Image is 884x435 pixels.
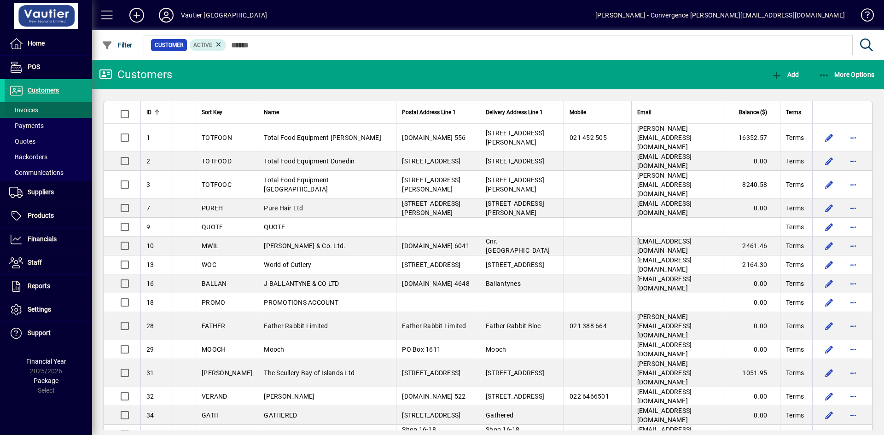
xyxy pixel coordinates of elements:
span: PROMO [202,299,225,306]
span: Father Rabbit Limited [264,322,328,330]
span: Terms [786,133,804,142]
span: Terms [786,321,804,331]
span: PUREH [202,204,223,212]
span: TOTFOON [202,134,232,141]
span: Settings [28,306,51,313]
a: Quotes [5,133,92,149]
button: More options [846,365,861,380]
span: [STREET_ADDRESS] [402,412,460,419]
span: Total Food Equipment [PERSON_NAME] [264,134,381,141]
button: Edit [822,342,837,357]
span: 32 [146,393,154,400]
button: More options [846,154,861,168]
div: Vautier [GEOGRAPHIC_DATA] [181,8,267,23]
span: Sort Key [202,107,222,117]
a: Payments [5,118,92,133]
span: [STREET_ADDRESS] [486,261,544,268]
span: Staff [28,259,42,266]
span: Terms [786,222,804,232]
a: Backorders [5,149,92,165]
button: Edit [822,130,837,145]
td: 0.00 [725,312,780,340]
span: Ballantynes [486,280,521,287]
span: WOC [202,261,216,268]
span: More Options [819,71,875,78]
span: [PERSON_NAME] [202,369,252,377]
span: [STREET_ADDRESS][PERSON_NAME] [486,200,544,216]
span: 28 [146,322,154,330]
span: Customer [155,41,183,50]
span: 9 [146,223,150,231]
div: [PERSON_NAME] - Convergence [PERSON_NAME][EMAIL_ADDRESS][DOMAIN_NAME] [595,8,845,23]
span: Postal Address Line 1 [402,107,456,117]
span: Father Rabbit Limited [402,322,466,330]
span: Backorders [9,153,47,161]
span: [PERSON_NAME] [264,393,314,400]
span: [STREET_ADDRESS] [486,157,544,165]
td: 0.00 [725,274,780,293]
span: Mobile [570,107,586,117]
span: [STREET_ADDRESS][PERSON_NAME] [402,176,460,193]
span: Terms [786,180,804,189]
span: Package [34,377,58,384]
span: 10 [146,242,154,249]
span: [PERSON_NAME][EMAIL_ADDRESS][DOMAIN_NAME] [637,125,692,151]
button: More options [846,408,861,423]
span: Cnr. [GEOGRAPHIC_DATA] [486,238,550,254]
td: 0.00 [725,340,780,359]
div: Name [264,107,390,117]
button: More options [846,177,861,192]
td: 16352.57 [725,124,780,152]
span: [EMAIL_ADDRESS][DOMAIN_NAME] [637,256,692,273]
span: [EMAIL_ADDRESS][DOMAIN_NAME] [637,275,692,292]
span: Payments [9,122,44,129]
span: [EMAIL_ADDRESS][DOMAIN_NAME] [637,388,692,405]
a: Suppliers [5,181,92,204]
span: The Scullery Bay of Islands Ltd [264,369,355,377]
span: J BALLANTYNE & CO LTD [264,280,339,287]
a: Invoices [5,102,92,118]
span: [DOMAIN_NAME] 556 [402,134,465,141]
span: Terms [786,157,804,166]
span: Products [28,212,54,219]
button: More options [846,295,861,310]
span: TOTFOOD [202,157,232,165]
span: [EMAIL_ADDRESS][DOMAIN_NAME] [637,341,692,358]
td: 2461.46 [725,237,780,255]
span: Terms [786,260,804,269]
span: POS [28,63,40,70]
span: [EMAIL_ADDRESS][DOMAIN_NAME] [637,200,692,216]
span: 7 [146,204,150,212]
span: [PERSON_NAME][EMAIL_ADDRESS][DOMAIN_NAME] [637,360,692,386]
span: FATHER [202,322,226,330]
span: Terms [786,368,804,377]
button: Add [769,66,801,83]
span: Terms [786,298,804,307]
button: More Options [816,66,877,83]
span: Terms [786,241,804,250]
td: 2164.30 [725,255,780,274]
button: More options [846,220,861,234]
span: [STREET_ADDRESS] [402,157,460,165]
span: 021 388 664 [570,322,607,330]
span: [STREET_ADDRESS] [402,261,460,268]
span: Name [264,107,279,117]
span: 022 6466501 [570,393,609,400]
div: Customers [99,67,172,82]
button: Edit [822,389,837,404]
span: QUOTE [202,223,223,231]
td: 0.00 [725,406,780,425]
button: More options [846,319,861,333]
span: 13 [146,261,154,268]
span: ID [146,107,151,117]
span: [STREET_ADDRESS][PERSON_NAME] [486,176,544,193]
button: Edit [822,257,837,272]
span: Add [771,71,799,78]
span: [DOMAIN_NAME] 4648 [402,280,470,287]
span: Terms [786,279,804,288]
button: Add [122,7,151,23]
button: Edit [822,154,837,168]
span: PROMOTIONS ACCOUNT [264,299,338,306]
button: Edit [822,319,837,333]
span: Terms [786,392,804,401]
